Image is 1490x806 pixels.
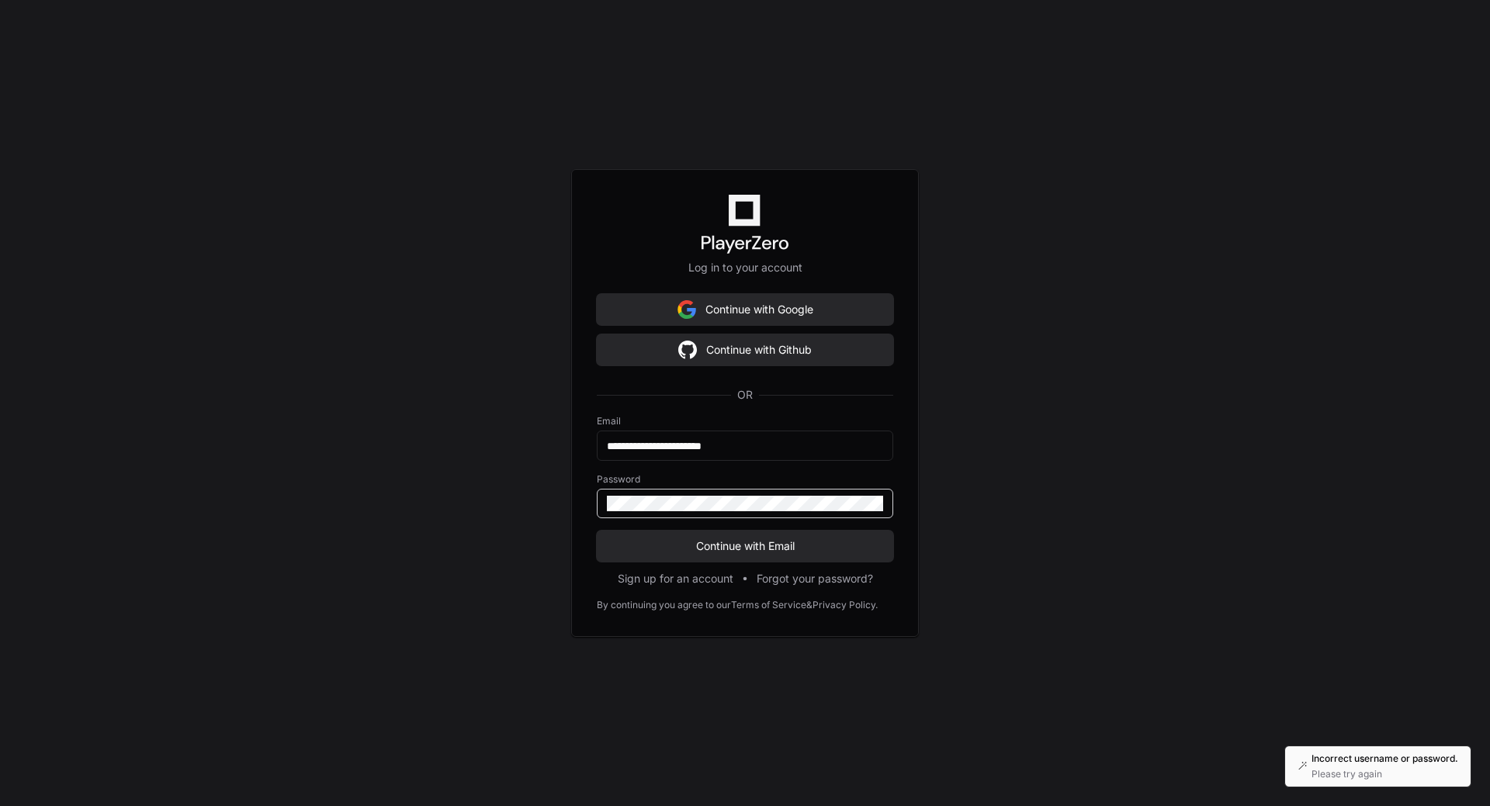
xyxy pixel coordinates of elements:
[757,571,873,586] button: Forgot your password?
[1312,752,1458,765] p: Incorrect username or password.
[806,599,813,611] div: &
[597,538,893,554] span: Continue with Email
[597,294,893,325] button: Continue with Google
[597,260,893,275] p: Log in to your account
[731,387,759,403] span: OR
[1312,768,1458,780] p: Please try again
[731,599,806,611] a: Terms of Service
[597,473,893,486] label: Password
[813,599,878,611] a: Privacy Policy.
[597,415,893,427] label: Email
[597,531,893,562] button: Continue with Email
[678,334,697,365] img: Sign in with google
[597,599,731,611] div: By continuing you agree to our
[597,334,893,365] button: Continue with Github
[618,571,733,586] button: Sign up for an account
[677,294,696,325] img: Sign in with google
